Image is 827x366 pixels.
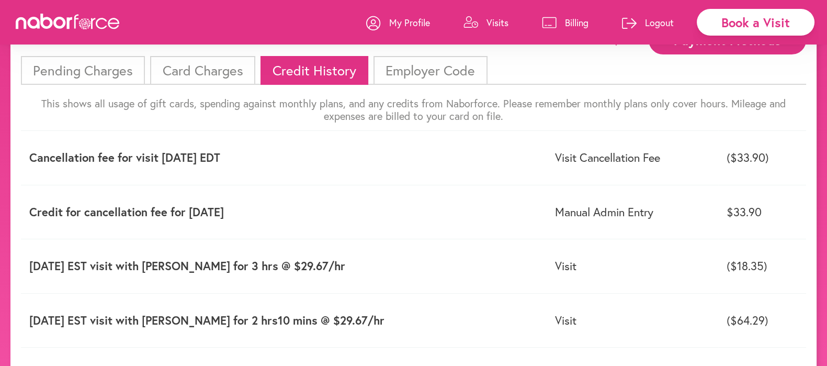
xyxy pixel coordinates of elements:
[29,314,538,327] p: [DATE] EST visit with [PERSON_NAME] for 2 hrs10 mins @ $29.67/hr
[389,16,430,29] p: My Profile
[21,56,145,85] li: Pending Charges
[718,185,807,239] td: $33.90
[486,16,508,29] p: Visits
[150,56,255,85] li: Card Charges
[373,56,487,85] li: Employer Code
[463,7,508,38] a: Visits
[622,7,674,38] a: Logout
[29,151,538,164] p: Cancellation fee for visit [DATE] EDT
[645,16,674,29] p: Logout
[21,97,806,123] p: This shows all usage of gift cards, spending against monthly plans, and any credits from Naborfor...
[29,259,538,273] p: [DATE] EST visit with [PERSON_NAME] for 3 hrs @ $29.67/hr
[489,35,608,47] span: Credits Current Balance:
[29,205,538,219] p: Credit for cancellation fee for [DATE]
[547,185,718,239] td: Manual Admin Entry
[718,239,807,293] td: ($18.35)
[547,239,718,293] td: Visit
[613,35,641,47] span: $ 0.00
[547,293,718,347] td: Visit
[697,9,814,36] div: Book a Visit
[718,131,807,185] td: ($33.90)
[260,56,368,85] li: Credit History
[21,26,129,48] h1: Transactions
[542,7,588,38] a: Billing
[366,7,430,38] a: My Profile
[718,293,807,347] td: ($64.29)
[547,131,718,185] td: Visit Cancellation Fee
[565,16,588,29] p: Billing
